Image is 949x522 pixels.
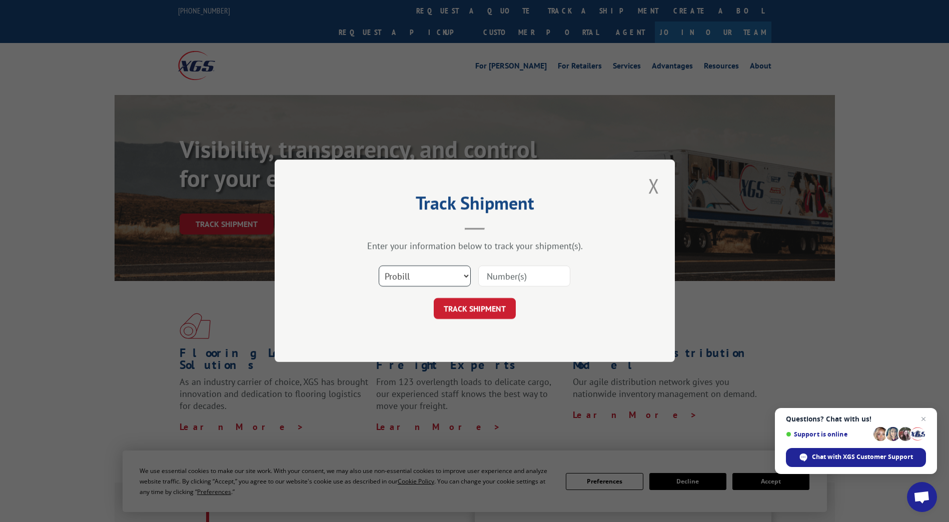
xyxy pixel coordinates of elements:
[786,430,870,438] span: Support is online
[812,452,913,461] span: Chat with XGS Customer Support
[325,240,625,252] div: Enter your information below to track your shipment(s).
[478,266,570,287] input: Number(s)
[786,448,926,467] span: Chat with XGS Customer Support
[907,482,937,512] a: Open chat
[645,172,662,199] button: Close modal
[786,415,926,423] span: Questions? Chat with us!
[325,196,625,215] h2: Track Shipment
[434,298,516,319] button: TRACK SHIPMENT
